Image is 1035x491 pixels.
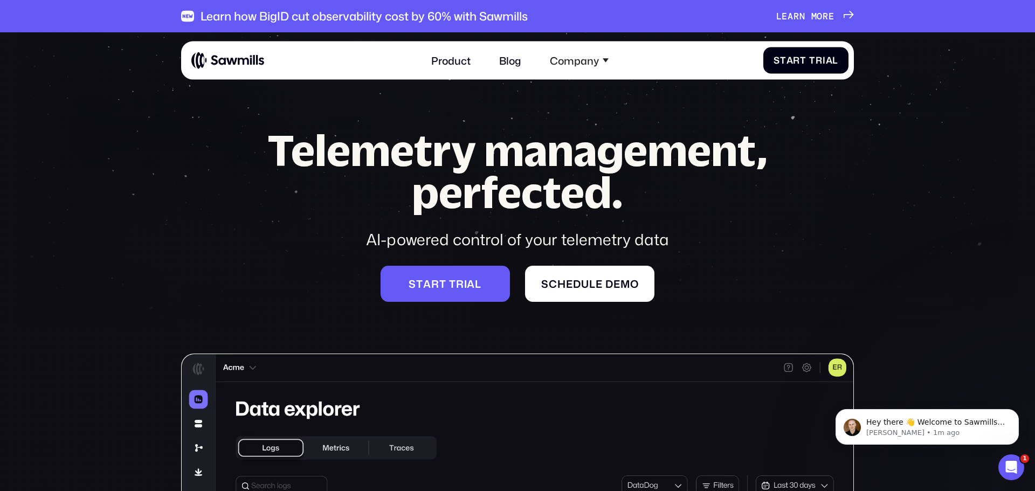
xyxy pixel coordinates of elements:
[816,55,823,66] span: r
[763,47,849,73] a: StartTrial
[774,55,780,66] span: S
[589,278,596,290] span: l
[431,278,439,290] span: r
[409,278,416,290] span: S
[243,129,792,213] h1: Telemetry management, perfected.
[416,278,423,290] span: t
[793,55,800,66] span: r
[525,266,654,301] a: Scheduledemo
[788,11,793,22] span: a
[829,11,834,22] span: e
[423,278,431,290] span: a
[439,278,446,290] span: t
[998,454,1024,480] iframe: Intercom live chat
[424,46,479,74] a: Product
[809,55,816,66] span: T
[630,278,639,290] span: o
[492,46,529,74] a: Blog
[620,278,630,290] span: m
[819,386,1035,462] iframe: Intercom notifications message
[381,266,510,301] a: Starttrial
[542,46,616,74] div: Company
[782,11,788,22] span: e
[243,229,792,250] div: AI-powered control of your telemetry data
[786,55,793,66] span: a
[449,278,456,290] span: t
[581,278,589,290] span: u
[823,55,826,66] span: i
[826,55,833,66] span: a
[780,55,786,66] span: t
[541,278,549,290] span: S
[596,278,603,290] span: e
[1020,454,1029,463] span: 1
[605,278,613,290] span: d
[467,278,475,290] span: a
[549,278,557,290] span: c
[566,278,573,290] span: e
[613,278,620,290] span: e
[823,11,829,22] span: r
[799,11,805,22] span: n
[550,54,599,66] div: Company
[464,278,467,290] span: i
[557,278,566,290] span: h
[800,55,806,66] span: t
[456,278,464,290] span: r
[817,11,823,22] span: o
[573,278,581,290] span: d
[832,55,838,66] span: l
[811,11,817,22] span: m
[793,11,799,22] span: r
[475,278,481,290] span: l
[776,11,782,22] span: L
[201,9,528,23] div: Learn how BigID cut observability cost by 60% with Sawmills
